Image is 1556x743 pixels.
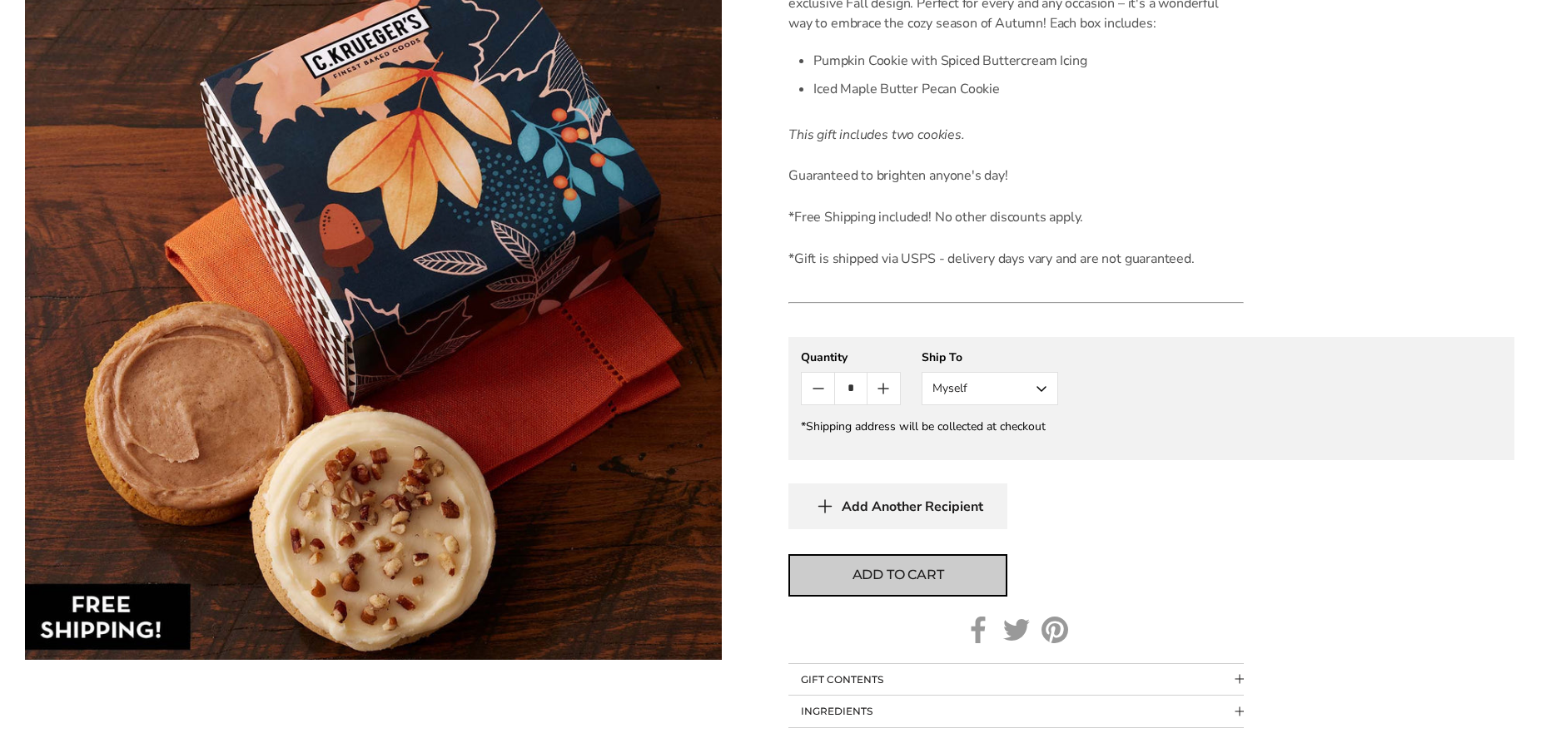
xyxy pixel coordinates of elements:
button: Myself [922,372,1058,405]
li: Iced Maple Butter Pecan Cookie [813,75,1244,103]
iframe: Sign Up via Text for Offers [13,680,172,730]
button: Add Another Recipient [788,483,1007,529]
p: Guaranteed to brighten anyone's day! [788,166,1244,186]
button: Count plus [867,373,900,404]
p: *Free Shipping included! No other discounts apply. [788,207,1244,227]
a: Twitter [1003,617,1030,643]
span: Add Another Recipient [842,498,983,515]
a: Facebook [965,617,992,643]
a: Pinterest [1041,617,1068,643]
li: Pumpkin Cookie with Spiced Buttercream Icing [813,47,1244,75]
gfm-form: New recipient [788,337,1514,460]
button: Collapsible block button [788,696,1244,727]
div: Ship To [922,349,1058,365]
input: Quantity [834,373,867,404]
div: Quantity [801,349,901,365]
em: This gift includes two cookies. [788,126,965,144]
button: Count minus [802,373,834,404]
button: Collapsible block button [788,664,1244,696]
p: *Gift is shipped via USPS - delivery days vary and are not guaranteed. [788,249,1244,269]
button: Add to cart [788,554,1007,597]
span: Add to cart [853,565,944,585]
div: *Shipping address will be collected at checkout [801,419,1502,434]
